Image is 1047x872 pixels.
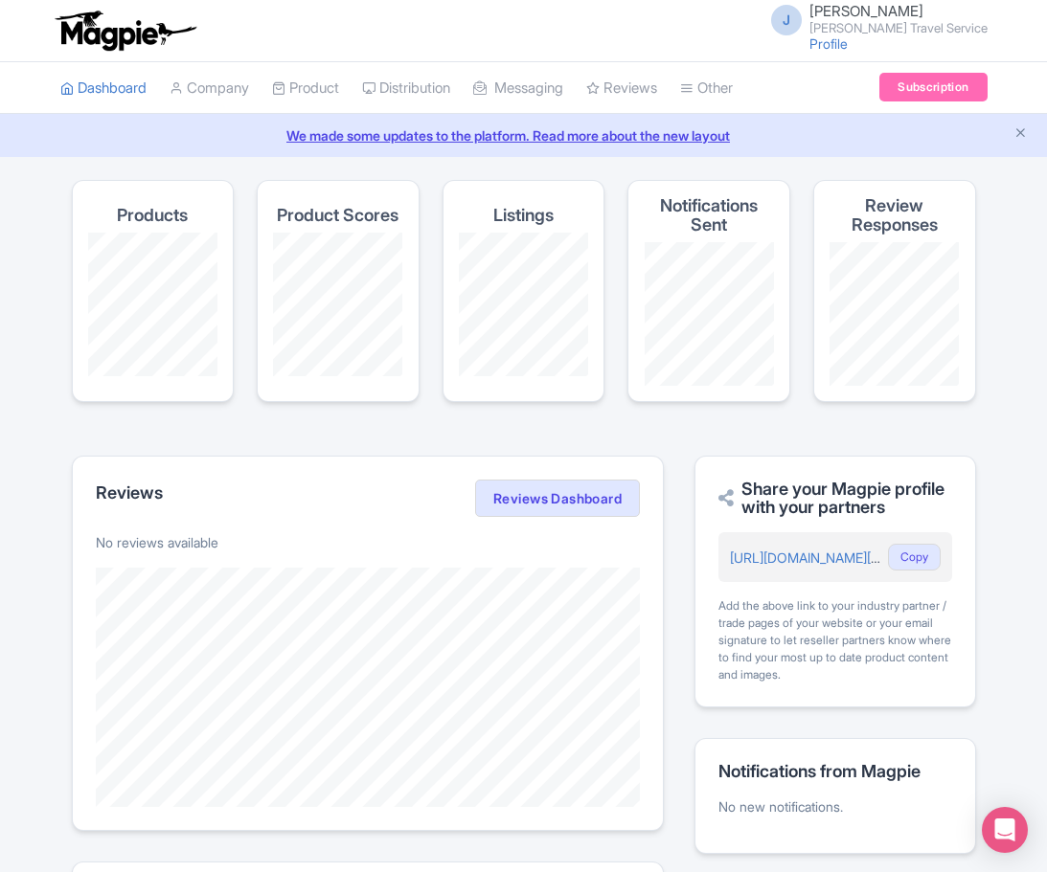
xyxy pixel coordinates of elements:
[644,196,774,235] h4: Notifications Sent
[809,22,988,34] small: [PERSON_NAME] Travel Service
[586,62,657,115] a: Reviews
[718,796,951,816] p: No new notifications.
[475,480,640,518] a: Reviews Dashboard
[809,2,923,20] span: [PERSON_NAME]
[362,62,450,115] a: Distribution
[830,196,960,235] h4: Review Responses
[96,532,641,552] p: No reviews available
[718,597,951,683] div: Add the above link to your industry partner / trade pages of your website or your email signature...
[760,4,988,34] a: J [PERSON_NAME] [PERSON_NAME] Travel Service
[718,762,951,781] h2: Notifications from Magpie
[1013,123,1028,145] button: Close announcement
[277,206,398,225] h4: Product Scores
[493,206,554,225] h4: Listings
[96,483,163,503] h2: Reviews
[170,62,249,115] a: Company
[51,10,199,52] img: logo-ab69f6fb50320c5b225c76a69d11143b.png
[11,125,1036,145] a: We made some updates to the platform. Read more about the new layout
[879,73,987,101] a: Subscription
[473,62,563,115] a: Messaging
[771,5,802,35] span: J
[60,62,147,115] a: Dashboard
[982,807,1028,853] div: Open Intercom Messenger
[888,544,941,570] button: Copy
[730,549,971,566] a: [URL][DOMAIN_NAME][PERSON_NAME]
[809,35,848,52] a: Profile
[718,480,951,518] h2: Share your Magpie profile with your partners
[272,62,339,115] a: Product
[680,62,733,115] a: Other
[117,206,188,225] h4: Products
